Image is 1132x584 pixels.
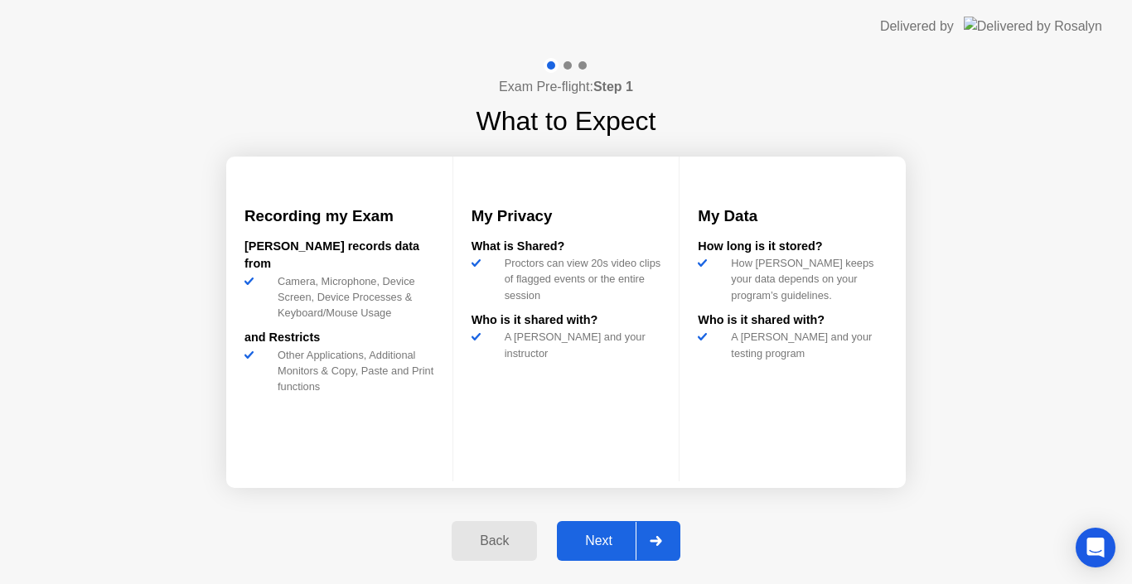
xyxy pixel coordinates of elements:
h4: Exam Pre-flight: [499,77,633,97]
button: Back [452,521,537,561]
div: Proctors can view 20s video clips of flagged events or the entire session [498,255,661,303]
h3: Recording my Exam [244,205,434,228]
button: Next [557,521,680,561]
div: How [PERSON_NAME] keeps your data depends on your program’s guidelines. [724,255,888,303]
div: [PERSON_NAME] records data from [244,238,434,273]
div: Other Applications, Additional Monitors & Copy, Paste and Print functions [271,347,434,395]
div: A [PERSON_NAME] and your testing program [724,329,888,360]
div: Camera, Microphone, Device Screen, Device Processes & Keyboard/Mouse Usage [271,273,434,321]
h1: What to Expect [477,101,656,141]
div: How long is it stored? [698,238,888,256]
img: Delivered by Rosalyn [964,17,1102,36]
div: Open Intercom Messenger [1076,528,1115,567]
h3: My Data [698,205,888,228]
div: Who is it shared with? [472,311,661,330]
div: Delivered by [880,17,954,36]
div: and Restricts [244,329,434,347]
div: Next [562,533,636,548]
h3: My Privacy [472,205,661,228]
div: Who is it shared with? [698,311,888,330]
div: Back [457,533,532,548]
b: Step 1 [593,80,633,94]
div: A [PERSON_NAME] and your instructor [498,329,661,360]
div: What is Shared? [472,238,661,256]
